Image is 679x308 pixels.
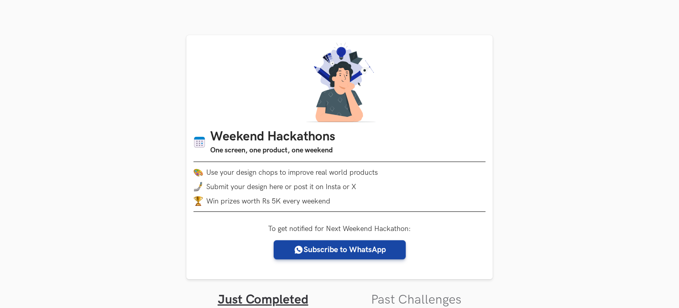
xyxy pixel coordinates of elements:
[193,168,203,177] img: palette.png
[301,42,378,122] img: A designer thinking
[218,292,308,308] a: Just Completed
[268,225,411,233] label: To get notified for Next Weekend Hackathon:
[210,129,335,145] h1: Weekend Hackathons
[210,145,335,156] h3: One screen, one product, one weekend
[193,182,203,192] img: mobile-in-hand.png
[193,196,486,206] li: Win prizes worth Rs 5K every weekend
[193,168,486,177] li: Use your design chops to improve real world products
[274,240,406,259] a: Subscribe to WhatsApp
[193,136,205,148] img: Calendar icon
[186,279,493,308] ul: Tabs Interface
[371,292,462,308] a: Past Challenges
[206,183,356,191] span: Submit your design here or post it on Insta or X
[193,196,203,206] img: trophy.png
